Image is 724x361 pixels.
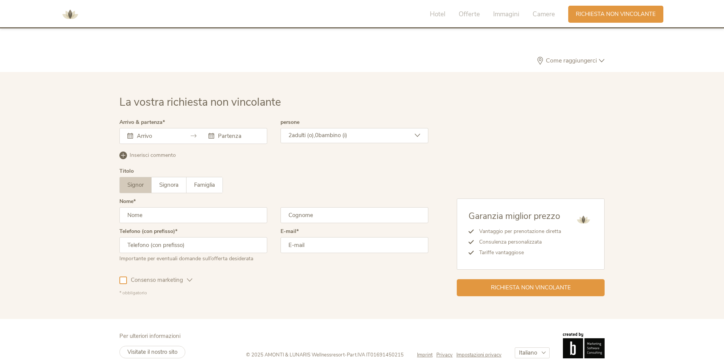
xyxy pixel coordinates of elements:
[281,120,299,125] label: persone
[159,181,179,189] span: Signora
[119,207,267,223] input: Nome
[119,253,267,263] div: Importante per eventuali domande sull’offerta desiderata
[459,10,480,19] span: Offerte
[474,237,561,247] li: Consulenza personalizzata
[119,237,267,253] input: Telefono (con prefisso)
[292,131,315,139] span: adulti (o),
[119,169,134,174] div: Titolo
[119,120,165,125] label: Arrivo & partenza
[288,131,292,139] span: 2
[281,207,428,223] input: Cognome
[194,181,215,189] span: Famiglia
[281,237,428,253] input: E-mail
[576,10,656,18] span: Richiesta non vincolante
[119,199,136,204] label: Nome
[119,346,185,358] a: Visitate il nostro sito
[417,352,436,358] a: Imprint
[119,229,177,234] label: Telefono (con prefisso)
[281,229,299,234] label: E-mail
[417,352,433,358] span: Imprint
[315,131,318,139] span: 0
[347,352,404,358] span: Part.IVA IT01691450215
[456,352,501,358] a: Impostazioni privacy
[574,210,593,229] img: AMONTI & LUNARIS Wellnessresort
[59,3,81,26] img: AMONTI & LUNARIS Wellnessresort
[436,352,453,358] span: Privacy
[563,333,605,358] img: Brandnamic GmbH | Leading Hospitality Solutions
[127,348,177,356] span: Visitate il nostro sito
[130,152,176,159] span: Inserisci commento
[127,181,144,189] span: Signor
[544,58,599,64] span: Come raggiungerci
[469,210,560,222] span: Garanzia miglior prezzo
[119,95,281,109] span: La vostra richiesta non vincolante
[216,132,259,140] input: Partenza
[345,352,347,358] span: -
[474,226,561,237] li: Vantaggio per prenotazione diretta
[318,131,347,139] span: bambino (i)
[135,132,178,140] input: Arrivo
[246,352,345,358] span: © 2025 AMONTI & LUNARIS Wellnessresort
[119,332,180,340] span: Per ulteriori informazioni
[119,290,428,296] div: * obbligatorio
[430,10,445,19] span: Hotel
[59,11,81,17] a: AMONTI & LUNARIS Wellnessresort
[474,247,561,258] li: Tariffe vantaggiose
[533,10,555,19] span: Camere
[127,276,187,284] span: Consenso marketing
[436,352,456,358] a: Privacy
[491,284,571,292] span: Richiesta non vincolante
[493,10,519,19] span: Immagini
